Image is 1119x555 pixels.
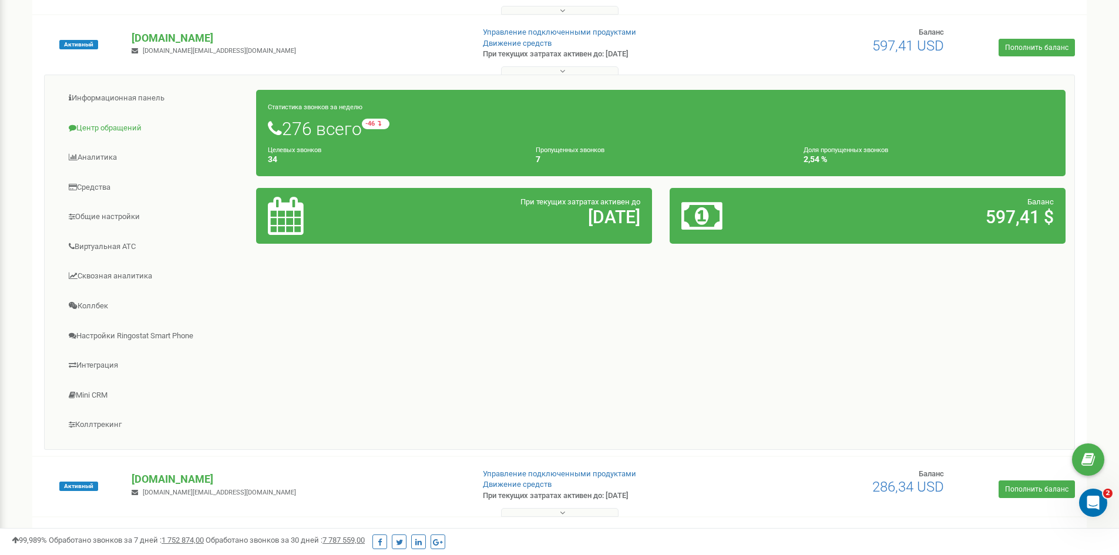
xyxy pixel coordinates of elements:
span: 99,989% [12,536,47,544]
h4: 34 [268,155,518,164]
span: Баланс [919,469,944,478]
small: Целевых звонков [268,146,321,154]
a: Коллтрекинг [53,411,257,439]
small: Статистика звонков за неделю [268,103,362,111]
a: Общие настройки [53,203,257,231]
a: Движение средств [483,39,552,48]
span: Обработано звонков за 7 дней : [49,536,204,544]
small: -46 [362,119,389,129]
a: Коллбек [53,292,257,321]
span: Баланс [919,28,944,36]
a: Средства [53,173,257,202]
span: Баланс [1027,197,1054,206]
a: Сквозная аналитика [53,262,257,291]
a: Аналитика [53,143,257,172]
p: [DOMAIN_NAME] [132,31,463,46]
small: Пропущенных звонков [536,146,604,154]
p: При текущих затратах активен до: [DATE] [483,49,727,60]
span: Обработано звонков за 30 дней : [206,536,365,544]
small: Доля пропущенных звонков [804,146,888,154]
iframe: Intercom live chat [1079,489,1107,517]
h4: 7 [536,155,786,164]
a: Интеграция [53,351,257,380]
u: 7 787 559,00 [322,536,365,544]
a: Информационная панель [53,84,257,113]
h1: 276 всего [268,119,1054,139]
span: 2 [1103,489,1113,498]
h2: 597,41 $ [811,207,1054,227]
a: Управление подключенными продуктами [483,469,636,478]
span: 597,41 USD [872,38,944,54]
a: Пополнить баланс [999,39,1075,56]
a: Виртуальная АТС [53,233,257,261]
a: Управление подключенными продуктами [483,28,636,36]
p: При текущих затратах активен до: [DATE] [483,490,727,502]
span: Активный [59,40,98,49]
span: [DOMAIN_NAME][EMAIL_ADDRESS][DOMAIN_NAME] [143,489,296,496]
a: Движение средств [483,480,552,489]
a: Настройки Ringostat Smart Phone [53,322,257,351]
span: 286,34 USD [872,479,944,495]
span: При текущих затратах активен до [520,197,640,206]
p: [DOMAIN_NAME] [132,472,463,487]
span: [DOMAIN_NAME][EMAIL_ADDRESS][DOMAIN_NAME] [143,47,296,55]
a: Пополнить баланс [999,480,1075,498]
a: Центр обращений [53,114,257,143]
a: Mini CRM [53,381,257,410]
h2: [DATE] [398,207,640,227]
span: Активный [59,482,98,491]
h4: 2,54 % [804,155,1054,164]
u: 1 752 874,00 [162,536,204,544]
